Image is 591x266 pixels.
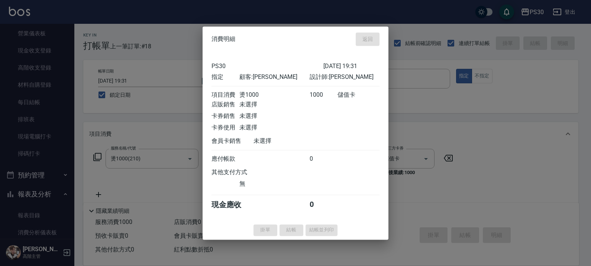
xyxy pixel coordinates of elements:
[239,73,309,81] div: 顧客: [PERSON_NAME]
[211,63,323,70] div: PS30
[338,91,380,99] div: 儲值卡
[211,112,239,120] div: 卡券銷售
[310,73,380,81] div: 設計師: [PERSON_NAME]
[239,180,309,188] div: 無
[323,63,380,70] div: [DATE] 19:31
[310,155,338,163] div: 0
[211,91,239,99] div: 項目消費
[211,73,239,81] div: 指定
[211,101,239,109] div: 店販銷售
[239,124,309,132] div: 未選擇
[310,200,338,210] div: 0
[211,155,239,163] div: 應付帳款
[211,137,253,145] div: 會員卡銷售
[211,200,253,210] div: 現金應收
[211,35,235,43] span: 消費明細
[239,101,309,109] div: 未選擇
[211,169,268,176] div: 其他支付方式
[310,91,338,99] div: 1000
[253,137,323,145] div: 未選擇
[239,112,309,120] div: 未選擇
[239,91,309,99] div: 燙1000
[211,124,239,132] div: 卡券使用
